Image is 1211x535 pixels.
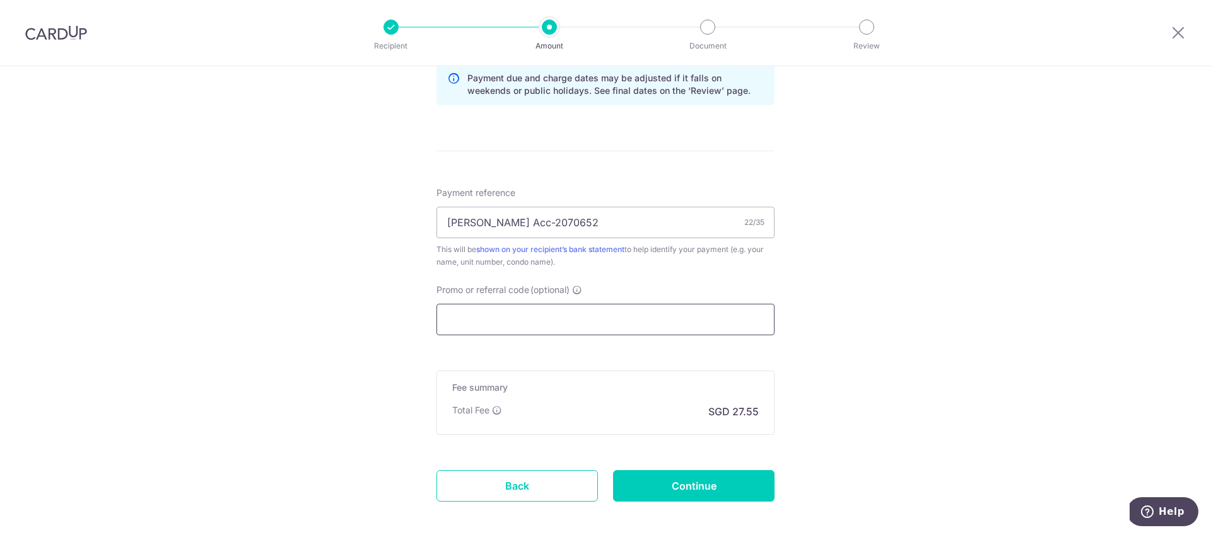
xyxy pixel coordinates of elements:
div: 22/35 [744,216,764,229]
a: shown on your recipient’s bank statement [476,244,624,254]
h5: Fee summary [452,381,759,394]
p: SGD 27.55 [708,404,759,419]
span: Promo or referral code [436,284,529,296]
input: Continue [613,470,775,502]
p: Amount [503,40,596,52]
a: Back [436,470,598,502]
p: Recipient [344,40,438,52]
iframe: Opens a widget where you can find more information [1130,497,1198,529]
p: Total Fee [452,404,489,417]
img: CardUp [25,25,87,40]
p: Document [661,40,754,52]
p: Payment due and charge dates may be adjusted if it falls on weekends or public holidays. See fina... [467,72,764,97]
div: This will be to help identify your payment (e.g. your name, unit number, condo name). [436,243,775,268]
span: (optional) [530,284,570,296]
span: Payment reference [436,187,515,199]
p: Review [820,40,913,52]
